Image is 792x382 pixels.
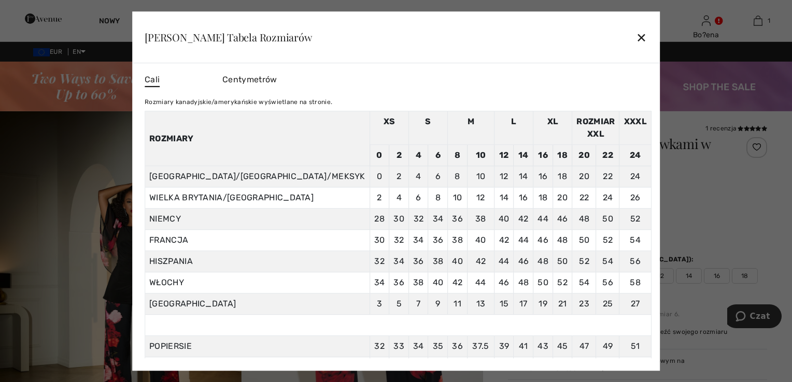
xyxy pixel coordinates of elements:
th: Rozmiary [145,111,370,166]
div: ✕ [636,26,647,48]
td: 8 [448,166,468,187]
td: 10 [448,187,468,209]
td: 52 [596,230,619,251]
td: 42 [448,272,468,293]
span: 49 [603,341,613,351]
td: 22 [572,187,596,209]
td: 25 [596,293,619,315]
td: 12 [467,187,494,209]
td: 38 [467,209,494,230]
span: Centymetrów [222,75,277,84]
td: 16 [533,145,553,166]
td: 38 [428,251,448,272]
td: 44 [467,272,494,293]
span: Cali [145,74,160,87]
td: [GEOGRAPHIC_DATA]/[GEOGRAPHIC_DATA]/MEKSYK [145,166,370,187]
td: 13 [467,293,494,315]
span: 34 [413,341,424,351]
td: 36 [409,251,429,272]
td: 40 [467,230,494,251]
span: 47 [579,341,589,351]
td: 5 [389,293,409,315]
td: 3 [370,293,389,315]
td: XL [533,111,572,145]
td: 4 [409,145,429,166]
td: 8 [428,187,448,209]
td: XXXL [619,111,651,145]
td: 30 [370,230,389,251]
td: 34 [389,251,409,272]
td: 32 [389,230,409,251]
td: POPIERSIE [145,336,370,357]
td: 32 [370,251,389,272]
td: 10 [467,145,494,166]
div: [PERSON_NAME] Tabela Rozmiarów [145,32,312,42]
td: 18 [553,145,572,166]
td: 20 [572,145,596,166]
span: 35 [433,341,444,351]
span: 36 [452,341,463,351]
td: 8 [448,145,468,166]
td: 6 [409,187,429,209]
td: 40 [448,251,468,272]
td: 54 [572,272,596,293]
td: 44 [533,209,553,230]
td: 46 [494,272,514,293]
td: TALIA [145,357,370,378]
td: 2 [389,145,409,166]
td: 18 [533,187,553,209]
td: 17 [514,293,533,315]
td: M [448,111,494,145]
td: 14 [514,145,533,166]
td: 9 [428,293,448,315]
td: 7 [409,293,429,315]
td: 54 [619,230,651,251]
td: 46 [553,209,572,230]
td: 28 [370,209,389,230]
span: 39 [499,341,510,351]
td: 22 [596,145,619,166]
td: 2 [370,187,389,209]
span: 51 [631,341,640,351]
td: Francja [145,230,370,251]
td: 36 [389,272,409,293]
td: 20 [553,187,572,209]
td: 15 [494,293,514,315]
td: 14 [494,187,514,209]
td: 16 [533,166,553,187]
td: 30 [389,209,409,230]
div: Rozmiary kanadyjskie/amerykańskie wyświetlane na stronie. [145,97,652,107]
td: 52 [553,272,572,293]
td: 22 [596,166,619,187]
td: 56 [596,272,619,293]
td: 24 [596,187,619,209]
td: 24 [619,145,651,166]
td: 54 [596,251,619,272]
td: Hiszpania [145,251,370,272]
td: 18 [553,166,572,187]
td: 34 [370,272,389,293]
td: 42 [494,230,514,251]
td: 38 [448,230,468,251]
td: 50 [553,251,572,272]
td: [GEOGRAPHIC_DATA] [145,293,370,315]
td: 6 [428,166,448,187]
td: 0 [370,145,389,166]
td: 52 [619,209,651,230]
td: 48 [514,272,533,293]
span: 37.5 [472,341,489,351]
td: 38 [409,272,429,293]
td: 48 [572,209,596,230]
span: 43 [538,341,548,351]
td: 58 [619,272,651,293]
span: Czat [23,7,43,17]
td: 50 [596,209,619,230]
span: 32 [374,341,385,351]
td: Niemcy [145,209,370,230]
td: 40 [494,209,514,230]
td: 46 [533,230,553,251]
td: 21 [553,293,572,315]
td: WIELKA BRYTANIA/[GEOGRAPHIC_DATA] [145,187,370,209]
td: 0 [370,166,389,187]
td: 12 [494,166,514,187]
